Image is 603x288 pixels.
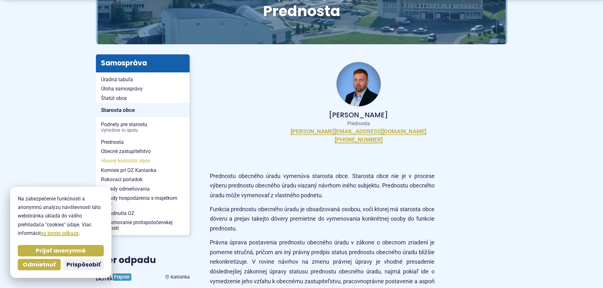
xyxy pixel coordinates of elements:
[101,209,185,218] span: Zasadnutia OZ
[101,147,185,156] span: Obecné zastupiteľstvo
[23,261,56,268] span: Odmietnuť
[101,128,185,133] span: Vyriešme to spolu
[18,259,61,270] button: Odmietnuť
[113,273,131,281] span: Papier
[96,184,190,194] a: Zásady odmeňovania
[96,147,190,156] a: Obecné zastupiteľstvo
[18,245,104,256] button: Prijať anonymné
[101,193,185,208] span: Zásady hospodárenia s majetkom obce
[96,120,190,135] a: Podnety pre starostuVyriešme to spolu
[220,111,497,119] p: [PERSON_NAME]
[36,247,86,254] span: Prijať anonymné
[220,120,497,127] p: Prednosta
[291,128,426,135] a: [PERSON_NAME][EMAIL_ADDRESS][DOMAIN_NAME]
[171,274,190,280] span: Kanianka
[96,209,190,218] a: Zasadnutia OZ
[101,84,185,94] span: Úloha samosprávy
[96,84,190,94] a: Úloha samosprávy
[210,205,435,234] p: Funkcia prednostu obecného úradu je obsadzovaná osobou, voči ktorej má starosta obce dôveru a pre...
[96,218,190,233] a: Oznamovanie protispoločenskej činnosti
[96,175,190,184] a: Rokovací poriadok
[101,218,185,233] span: Oznamovanie protispoločenskej činnosti
[41,230,79,236] a: na tomto odkaze
[101,94,185,103] span: Štatút obce
[96,54,190,72] h3: Samospráva
[101,184,185,194] span: Zásady odmeňovania
[335,136,383,144] a: [PHONE_NUMBER]
[96,75,190,84] a: Úradná tabuľa
[101,175,185,184] span: Rokovací poriadok
[210,171,435,200] p: Prednostu obecného úradu vymenúva starosta obce. Starosta obce nie je v procese výberu prednostu ...
[101,156,185,166] span: Hlavný kontrolór obce
[66,261,101,268] span: Prispôsobiť
[336,62,381,106] img: Fotka - prednosta obecného úradu
[96,193,190,208] a: Zásady hospodárenia s majetkom obce
[96,138,190,147] a: Prednosta
[101,105,185,115] span: Starosta obce
[101,75,185,84] span: Úradná tabuľa
[263,1,340,21] span: Prednosta
[63,259,104,270] button: Prispôsobiť
[95,276,113,282] span: Zajtra
[96,270,190,284] a: Papier Kanianka [DATE] Zajtra
[96,103,190,117] a: Starosta obce
[18,194,104,237] p: Na zabezpečenie funkčnosti a anonymnú analýzu návštevnosti táto webstránka ukladá do vášho prehli...
[101,138,185,147] span: Prednosta
[96,166,190,175] a: Komisie pri OZ Kanianka
[96,94,190,103] a: Štatút obce
[96,255,190,265] h3: Zber odpadu
[96,156,190,166] a: Hlavný kontrolór obce
[101,166,185,175] span: Komisie pri OZ Kanianka
[101,120,185,135] span: Podnety pre starostu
